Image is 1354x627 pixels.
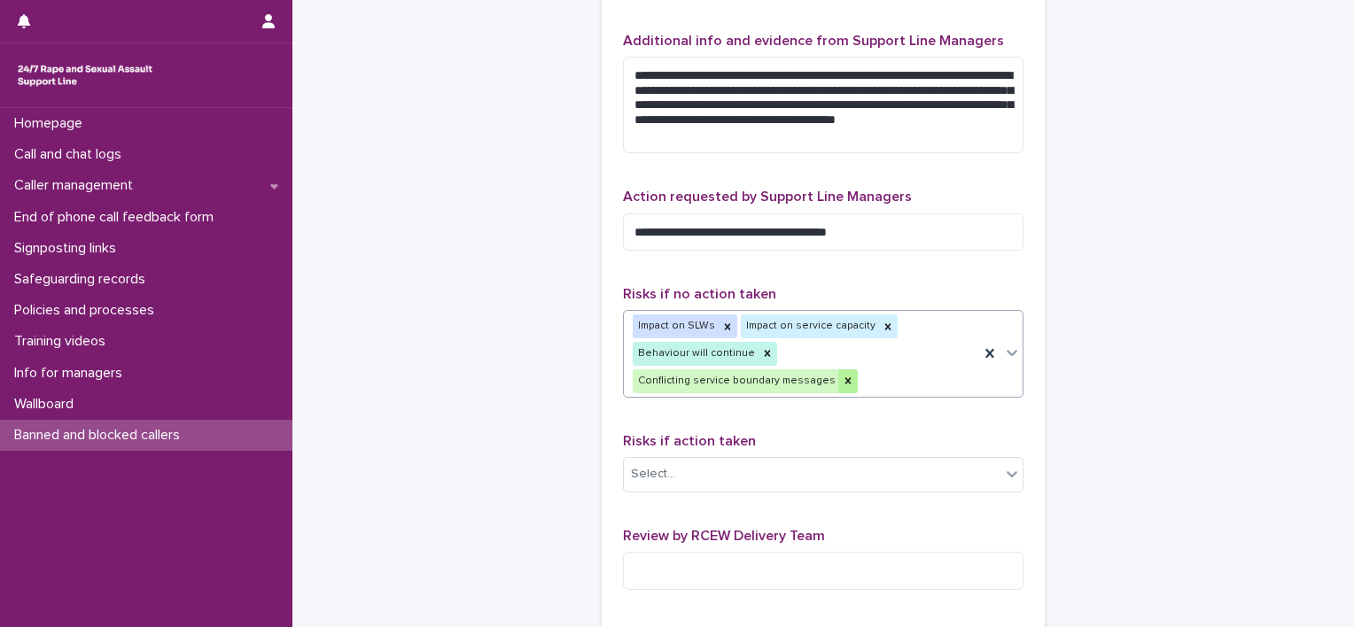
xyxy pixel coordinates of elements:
div: Impact on service capacity [741,314,878,338]
p: Banned and blocked callers [7,427,194,444]
p: Safeguarding records [7,271,160,288]
span: Additional info and evidence from Support Line Managers [623,34,1004,48]
div: Select... [631,465,675,484]
div: Impact on SLWs [633,314,718,338]
p: Info for managers [7,365,136,382]
p: Call and chat logs [7,146,136,163]
span: Review by RCEW Delivery Team [623,529,825,543]
p: Wallboard [7,396,88,413]
p: Signposting links [7,240,130,257]
p: Training videos [7,333,120,350]
span: Risks if no action taken [623,287,776,301]
p: End of phone call feedback form [7,209,228,226]
div: Behaviour will continue [633,342,758,366]
p: Homepage [7,115,97,132]
p: Caller management [7,177,147,194]
span: Action requested by Support Line Managers [623,190,912,204]
span: Risks if action taken [623,434,756,448]
img: rhQMoQhaT3yELyF149Cw [14,58,156,93]
div: Conflicting service boundary messages [633,369,838,393]
p: Policies and processes [7,302,168,319]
